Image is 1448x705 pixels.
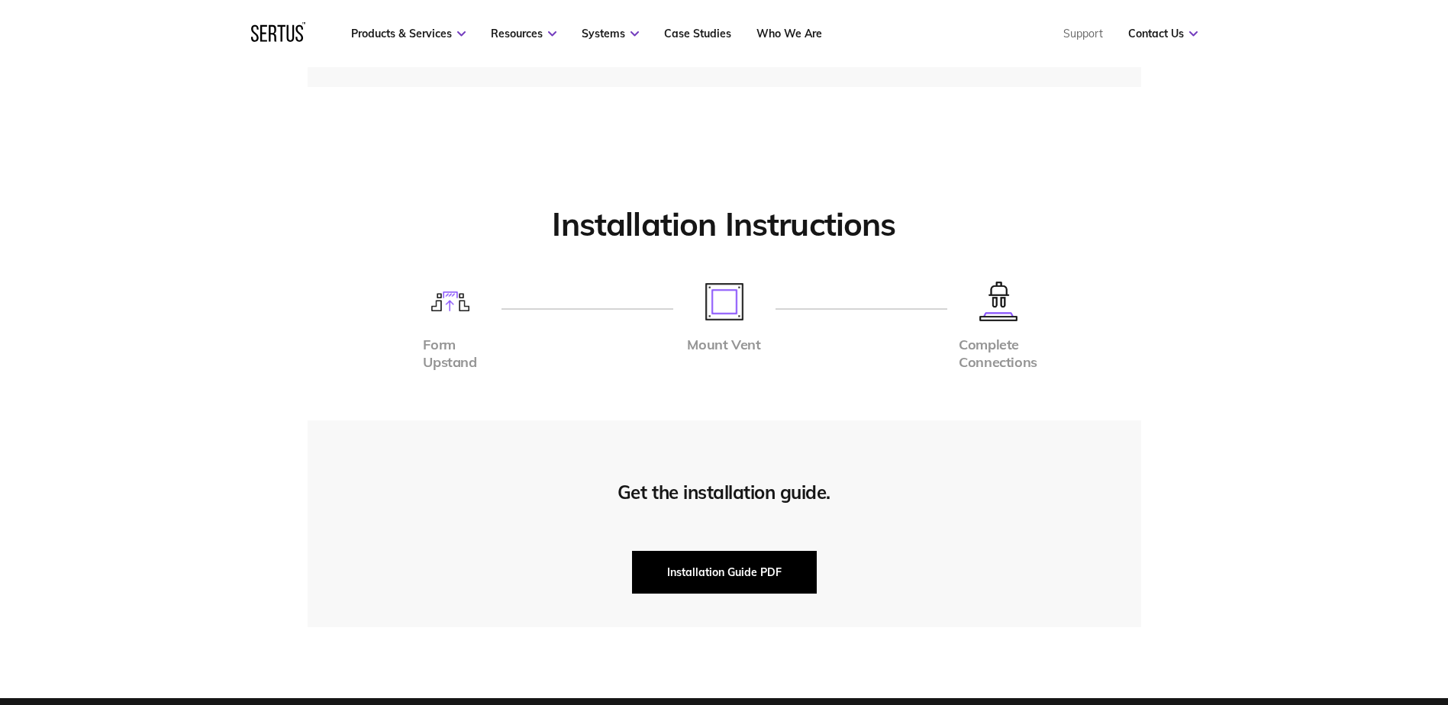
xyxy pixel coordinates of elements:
div: Form Upstand [423,336,476,371]
a: Contact Us [1128,27,1198,40]
a: Who We Are [756,27,822,40]
div: Get the installation guide. [618,481,830,504]
a: Resources [491,27,556,40]
button: Installation Guide PDF [632,551,817,594]
a: Support [1063,27,1103,40]
div: Mount Vent [687,336,760,354]
h2: Installation Instructions [308,204,1141,245]
a: Systems [582,27,639,40]
div: Complete Connections [959,336,1037,371]
iframe: Chat Widget [1173,528,1448,705]
a: Case Studies [664,27,731,40]
a: Products & Services [351,27,466,40]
